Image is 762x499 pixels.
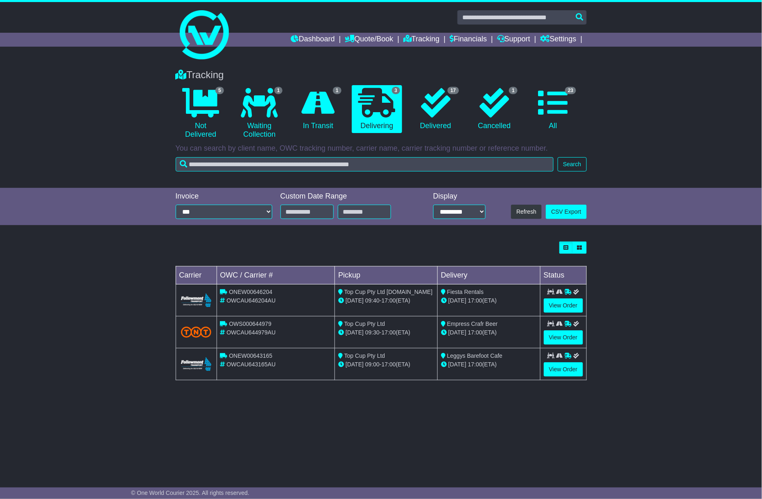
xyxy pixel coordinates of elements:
[528,85,578,133] a: 23 All
[468,297,482,304] span: 17:00
[226,297,276,304] span: OWCAU646204AU
[365,297,380,304] span: 09:40
[176,85,226,142] a: 5 Not Delivered
[497,33,530,47] a: Support
[280,192,412,201] div: Custom Date Range
[229,352,272,359] span: ONEW00643165
[291,33,335,47] a: Dashboard
[447,289,484,295] span: Fiesta Rentals
[226,361,276,368] span: OWCAU643165AU
[215,87,224,94] span: 5
[511,205,542,219] button: Refresh
[441,360,537,369] div: (ETA)
[448,87,459,94] span: 17
[544,362,583,377] a: View Order
[565,87,576,94] span: 23
[131,490,249,496] span: © One World Courier 2025. All rights reserved.
[346,329,364,336] span: [DATE]
[181,327,212,338] img: TNT_Domestic.png
[468,361,482,368] span: 17:00
[437,266,540,284] td: Delivery
[448,361,466,368] span: [DATE]
[344,352,385,359] span: Top Cup Pty Ltd
[335,266,438,284] td: Pickup
[365,329,380,336] span: 09:30
[447,352,502,359] span: Leggys Barefoot Cafe
[410,85,461,133] a: 17 Delivered
[469,85,520,133] a: 1 Cancelled
[448,297,466,304] span: [DATE]
[441,328,537,337] div: (ETA)
[382,297,396,304] span: 17:00
[176,144,587,153] p: You can search by client name, OWC tracking number, carrier name, carrier tracking number or refe...
[447,321,498,327] span: Empress Crafr Beer
[345,33,393,47] a: Quote/Book
[181,294,212,307] img: Followmont_Transport.png
[544,298,583,313] a: View Order
[333,87,341,94] span: 1
[448,329,466,336] span: [DATE]
[365,361,380,368] span: 09:00
[540,33,577,47] a: Settings
[338,360,434,369] div: - (ETA)
[338,296,434,305] div: - (ETA)
[172,69,591,81] div: Tracking
[229,321,271,327] span: OWS000644979
[234,85,285,142] a: 1 Waiting Collection
[558,157,586,172] button: Search
[392,87,400,94] span: 3
[338,328,434,337] div: - (ETA)
[450,33,487,47] a: Financials
[382,329,396,336] span: 17:00
[176,192,272,201] div: Invoice
[176,266,217,284] td: Carrier
[226,329,276,336] span: OWCAU644979AU
[540,266,586,284] td: Status
[344,321,385,327] span: Top Cup Pty Ltd
[403,33,439,47] a: Tracking
[544,330,583,345] a: View Order
[344,289,433,295] span: Top Cup Pty Ltd [DOMAIN_NAME]
[346,297,364,304] span: [DATE]
[468,329,482,336] span: 17:00
[352,85,402,133] a: 3 Delivering
[441,296,537,305] div: (ETA)
[433,192,486,201] div: Display
[346,361,364,368] span: [DATE]
[546,205,586,219] a: CSV Export
[274,87,283,94] span: 1
[293,85,343,133] a: 1 In Transit
[229,289,272,295] span: ONEW00646204
[181,357,212,371] img: Followmont_Transport.png
[509,87,518,94] span: 1
[217,266,335,284] td: OWC / Carrier #
[382,361,396,368] span: 17:00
